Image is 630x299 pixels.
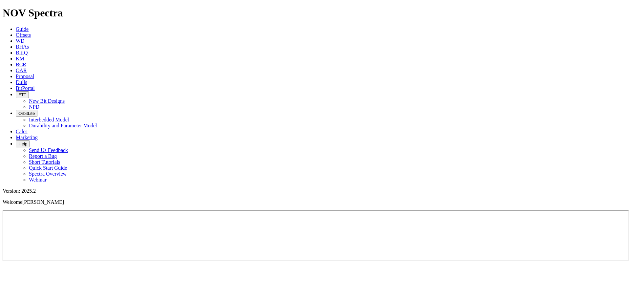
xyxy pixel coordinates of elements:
[3,7,627,19] h1: NOV Spectra
[16,110,37,117] button: OrbitLite
[16,32,31,38] a: Offsets
[18,111,35,116] span: OrbitLite
[16,50,28,55] a: BitIQ
[29,159,60,165] a: Short Tutorials
[16,85,35,91] a: BitPortal
[16,38,25,44] a: WD
[18,92,26,97] span: FTT
[16,74,34,79] a: Proposal
[22,199,64,205] span: [PERSON_NAME]
[16,44,29,50] a: BHAs
[29,177,47,182] a: Webinar
[16,62,26,67] a: BCR
[16,68,27,73] a: OAR
[3,188,627,194] div: Version: 2025.2
[16,129,28,134] a: Calcs
[29,165,67,171] a: Quick Start Guide
[29,117,69,122] a: Interbedded Model
[29,123,97,128] a: Durability and Parameter Model
[16,79,27,85] a: Dulls
[3,210,629,261] iframe: To enrich screen reader interactions, please activate Accessibility in Grammarly extension settings
[29,153,57,159] a: Report a Bug
[18,141,27,146] span: Help
[16,91,29,98] button: FTT
[29,147,68,153] a: Send Us Feedback
[16,135,38,140] a: Marketing
[16,140,30,147] button: Help
[3,199,627,205] p: Welcome
[29,104,39,110] a: NPD
[16,26,29,32] a: Guide
[29,171,67,177] a: Spectra Overview
[29,98,65,104] a: New Bit Designs
[16,56,24,61] a: KM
